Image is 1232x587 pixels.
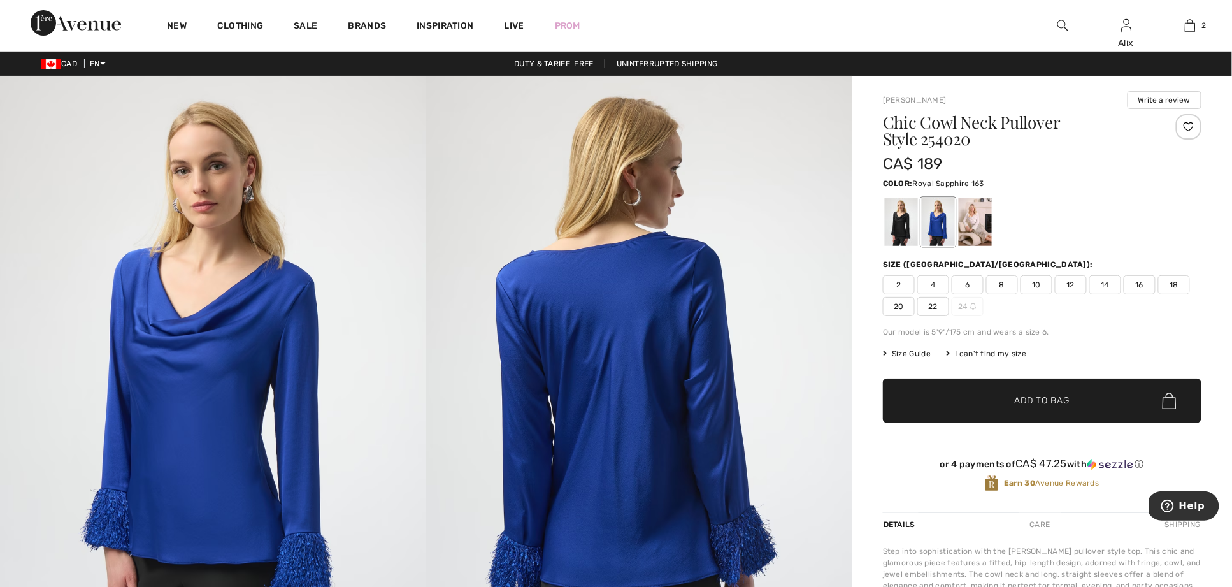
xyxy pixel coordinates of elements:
img: Sezzle [1087,459,1133,470]
iframe: Opens a widget where you can find more information [1149,491,1219,523]
span: Royal Sapphire 163 [913,179,984,188]
a: Sign In [1121,19,1132,31]
span: 2 [1202,20,1207,31]
a: Live [505,19,524,33]
a: Prom [555,19,580,33]
span: EN [90,59,106,68]
span: 2 [883,275,915,294]
span: CAD [41,59,82,68]
h1: Chic Cowl Neck Pullover Style 254020 [883,114,1149,147]
span: 8 [986,275,1018,294]
span: 22 [917,297,949,316]
a: Sale [294,20,317,34]
div: Shipping [1162,513,1201,536]
span: CA$ 47.25 [1016,457,1068,470]
span: 4 [917,275,949,294]
span: 6 [952,275,984,294]
div: Details [883,513,919,536]
span: 12 [1055,275,1087,294]
a: New [167,20,187,34]
a: Brands [348,20,387,34]
a: 2 [1159,18,1221,33]
a: [PERSON_NAME] [883,96,947,105]
button: Write a review [1128,91,1201,109]
div: or 4 payments ofCA$ 47.25withSezzle Click to learn more about Sezzle [883,458,1201,475]
button: Add to Bag [883,379,1201,423]
img: 1ère Avenue [31,10,121,36]
span: CA$ 189 [883,155,943,173]
span: 20 [883,297,915,316]
div: Black [885,198,918,246]
img: ring-m.svg [970,303,977,310]
span: 24 [952,297,984,316]
div: Size ([GEOGRAPHIC_DATA]/[GEOGRAPHIC_DATA]): [883,259,1096,270]
div: I can't find my size [946,348,1026,359]
div: Care [1019,513,1061,536]
span: 18 [1158,275,1190,294]
span: Color: [883,179,913,188]
img: My Bag [1185,18,1196,33]
img: Canadian Dollar [41,59,61,69]
span: 16 [1124,275,1156,294]
img: Avenue Rewards [985,475,999,492]
strong: Earn 30 [1004,479,1035,488]
div: Our model is 5'9"/175 cm and wears a size 6. [883,326,1201,338]
span: 14 [1089,275,1121,294]
div: Winter White [959,198,992,246]
div: Alix [1095,36,1157,50]
span: Inspiration [417,20,473,34]
img: search the website [1057,18,1068,33]
span: Avenue Rewards [1004,477,1099,489]
div: Royal Sapphire 163 [922,198,955,246]
span: Add to Bag [1015,395,1070,408]
img: Bag.svg [1163,393,1177,409]
span: 10 [1021,275,1052,294]
div: or 4 payments of with [883,458,1201,470]
span: Size Guide [883,348,931,359]
img: My Info [1121,18,1132,33]
a: Clothing [217,20,263,34]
